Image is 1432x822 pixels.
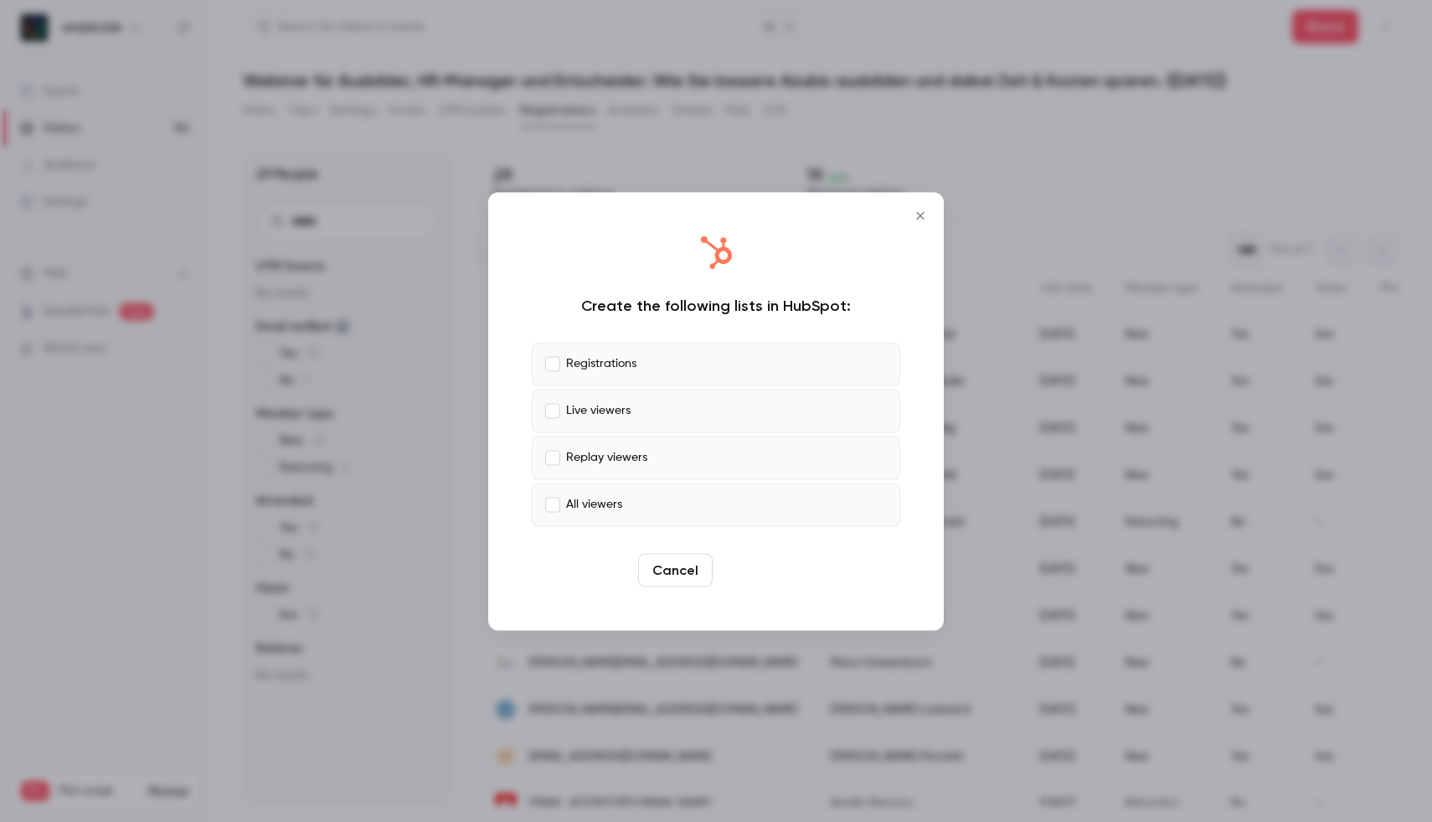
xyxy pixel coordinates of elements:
[566,449,647,467] p: Replay viewers
[904,199,937,232] button: Close
[566,496,622,514] p: All viewers
[532,295,900,315] div: Create the following lists in HubSpot:
[638,553,713,587] button: Cancel
[566,355,636,373] p: Registrations
[719,553,795,587] button: Create
[566,402,631,420] p: Live viewers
